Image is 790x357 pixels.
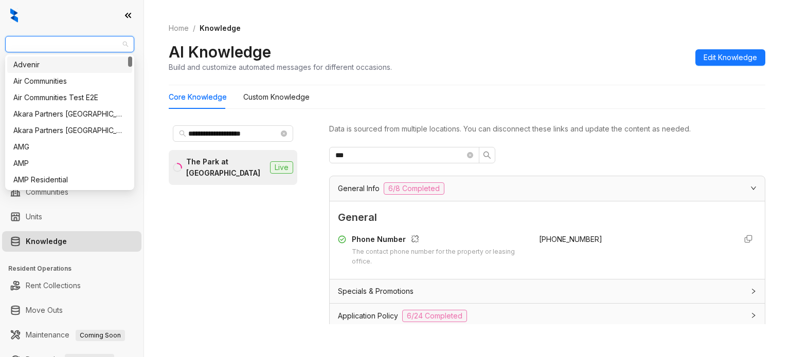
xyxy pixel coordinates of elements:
[7,172,132,188] div: AMP Residential
[26,275,81,296] a: Rent Collections
[26,300,63,321] a: Move Outs
[169,91,227,103] div: Core Knowledge
[7,155,132,172] div: AMP
[7,139,132,155] div: AMG
[338,286,414,297] span: Specials & Promotions
[13,92,126,103] div: Air Communities Test E2E
[750,185,757,191] span: expanded
[352,247,527,267] div: The contact phone number for the property or leasing office.
[10,8,18,23] img: logo
[270,161,293,174] span: Live
[483,151,491,159] span: search
[8,264,143,273] h3: Resident Operations
[695,49,765,66] button: Edit Knowledge
[330,279,765,303] div: Specials & Promotions
[7,57,132,73] div: Advenir
[13,108,126,120] div: Akara Partners [GEOGRAPHIC_DATA]
[329,123,765,135] div: Data is sourced from multiple locations. You can disconnect these links and update the content as...
[281,130,287,137] span: close-circle
[7,73,132,89] div: Air Communities
[2,69,141,89] li: Leads
[167,23,191,34] a: Home
[2,113,141,134] li: Leasing
[2,206,141,227] li: Units
[330,176,765,201] div: General Info6/8 Completed
[13,59,126,70] div: Advenir
[76,330,125,341] span: Coming Soon
[26,206,42,227] a: Units
[13,158,126,169] div: AMP
[750,312,757,318] span: collapsed
[7,106,132,122] div: Akara Partners Nashville
[352,234,527,247] div: Phone Number
[750,288,757,294] span: collapsed
[13,141,126,153] div: AMG
[200,24,241,32] span: Knowledge
[186,156,266,179] div: The Park at [GEOGRAPHIC_DATA]
[402,310,467,322] span: 6/24 Completed
[2,325,141,345] li: Maintenance
[13,174,126,185] div: AMP Residential
[2,300,141,321] li: Move Outs
[2,275,141,296] li: Rent Collections
[539,235,602,243] span: [PHONE_NUMBER]
[338,310,398,322] span: Application Policy
[13,125,126,136] div: Akara Partners [GEOGRAPHIC_DATA]
[243,91,310,103] div: Custom Knowledge
[7,89,132,106] div: Air Communities Test E2E
[26,231,67,252] a: Knowledge
[2,231,141,252] li: Knowledge
[11,36,128,52] span: Magnolia Capital
[338,210,757,226] span: General
[467,152,473,158] span: close-circle
[193,23,195,34] li: /
[179,130,186,137] span: search
[26,182,68,202] a: Communities
[169,62,392,72] div: Build and customize automated messages for different occasions.
[384,182,444,195] span: 6/8 Completed
[169,42,271,62] h2: AI Knowledge
[704,52,757,63] span: Edit Knowledge
[2,138,141,158] li: Collections
[330,304,765,328] div: Application Policy6/24 Completed
[13,76,126,87] div: Air Communities
[2,182,141,202] li: Communities
[338,183,380,194] span: General Info
[7,122,132,139] div: Akara Partners Phoenix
